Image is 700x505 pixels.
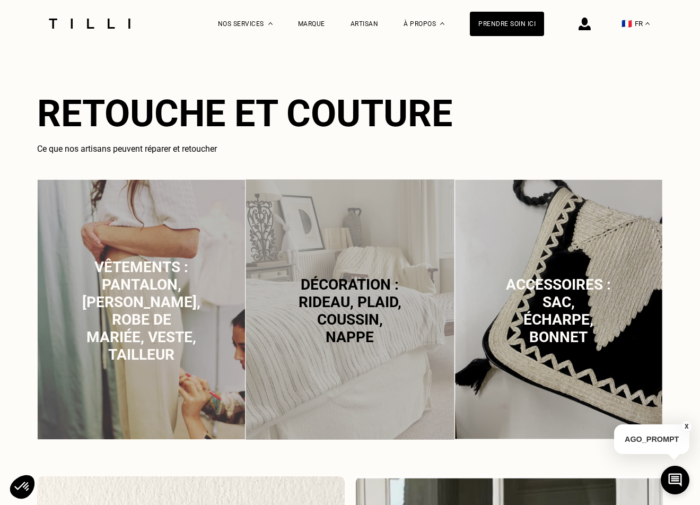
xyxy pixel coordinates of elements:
a: Marque [298,20,325,28]
h3: Ce que nos artisans peuvent réparer et retoucher [37,144,663,154]
img: icône connexion [579,18,591,30]
a: Prendre soin ici [470,12,544,36]
span: Décoration : rideau, plaid, coussin, nappe [299,276,401,346]
img: Menu déroulant à propos [440,22,444,25]
a: Artisan [351,20,379,28]
img: menu déroulant [645,22,650,25]
img: Accessoires : sac, écharpe, bonnet [454,179,663,440]
button: X [681,421,692,432]
p: AGO_PROMPT [614,424,689,454]
img: Logo du service de couturière Tilli [45,19,134,29]
h2: Retouche et couture [37,92,663,135]
img: Menu déroulant [268,22,273,25]
span: 🇫🇷 [622,19,632,29]
span: Vêtements : pantalon, [PERSON_NAME], robe de mariée, veste, tailleur [82,258,200,363]
span: Accessoires : sac, écharpe, bonnet [506,276,611,346]
img: Vêtements : pantalon, jean, robe de mariée, veste, tailleur [37,179,246,440]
